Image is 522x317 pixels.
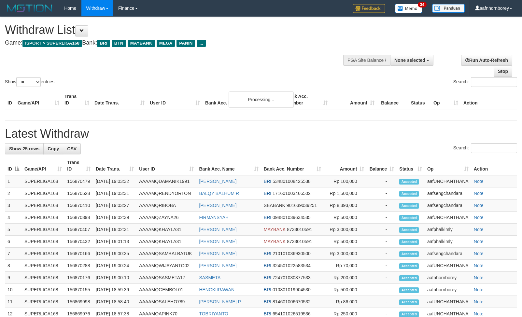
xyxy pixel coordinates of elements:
span: Copy 724701030377533 to clipboard [273,275,311,280]
td: [DATE] 19:00:10 [93,272,136,284]
th: Game/API [15,90,62,109]
span: ISPORT > SUPERLIGA168 [22,40,82,47]
span: Accepted [399,251,419,257]
td: 156870432 [64,236,93,248]
td: 156870398 [64,212,93,224]
span: Copy 8733010591 to clipboard [287,227,312,232]
a: HENGKIIRAWAN [199,287,234,292]
span: Accepted [399,275,419,281]
td: aafUNCHANTHANA [425,260,471,272]
td: [DATE] 19:03:27 [93,200,136,212]
th: Game/API: activate to sort column ascending [22,157,64,175]
td: Rp 8,393,000 [324,200,367,212]
span: MEGA [157,40,175,47]
td: Rp 500,000 [324,236,367,248]
td: Rp 500,000 [324,212,367,224]
td: [DATE] 19:02:31 [93,224,136,236]
span: Copy [48,146,59,151]
td: 156870528 [64,187,93,200]
td: 5 [5,224,22,236]
span: BRI [264,179,271,184]
span: Accepted [399,191,419,197]
a: [PERSON_NAME] [199,251,236,256]
a: Run Auto-Refresh [461,55,512,66]
td: Rp 1,500,000 [324,187,367,200]
span: Accepted [399,311,419,317]
span: PANIN [176,40,195,47]
td: 156870410 [64,200,93,212]
a: Note [474,251,484,256]
span: BTN [112,40,126,47]
th: Status: activate to sort column ascending [397,157,425,175]
td: AAAAMQWIJAYANTO02 [136,260,196,272]
label: Search: [453,143,517,153]
td: aafnhornborey [425,284,471,296]
img: panduan.png [432,4,465,13]
th: Bank Acc. Number [283,90,330,109]
span: None selected [394,58,425,63]
th: Trans ID [62,90,92,109]
span: Copy 324501022583534 to clipboard [273,263,311,268]
img: Feedback.jpg [353,4,385,13]
td: SUPERLIGA168 [22,296,64,308]
span: BRI [264,311,271,316]
td: SUPERLIGA168 [22,224,64,236]
span: Copy 8733010591 to clipboard [287,239,312,244]
span: MAYBANK [264,239,286,244]
span: BRI [264,299,271,304]
th: Amount [330,90,377,109]
td: - [367,272,397,284]
td: 156870166 [64,248,93,260]
span: Accepted [399,227,419,233]
th: Status [408,90,431,109]
td: Rp 100,000 [324,175,367,187]
th: Bank Acc. Number: activate to sort column ascending [261,157,324,175]
h1: Withdraw List [5,23,342,36]
h4: Game: Bank: [5,40,342,46]
a: Note [474,299,484,304]
a: Stop [494,66,512,77]
a: [PERSON_NAME] [199,239,236,244]
span: BRI [264,275,271,280]
span: Copy 654101026519536 to clipboard [273,311,311,316]
a: TOBRIYANTO [199,311,228,316]
div: Processing... [229,91,294,108]
td: - [367,260,397,272]
td: [DATE] 19:03:32 [93,175,136,187]
th: Balance [377,90,408,109]
a: [PERSON_NAME] [199,263,236,268]
td: 156869998 [64,296,93,308]
td: SUPERLIGA168 [22,260,64,272]
td: AAAAMQZAYNA26 [136,212,196,224]
td: 156870288 [64,260,93,272]
td: Rp 500,000 [324,284,367,296]
td: [DATE] 18:58:40 [93,296,136,308]
td: aafUNCHANTHANA [425,212,471,224]
td: [DATE] 19:02:39 [93,212,136,224]
span: MAYBANK [128,40,155,47]
span: BRI [264,191,271,196]
td: aafphalkimly [425,236,471,248]
td: 156870176 [64,272,93,284]
th: Date Trans.: activate to sort column ascending [93,157,136,175]
label: Show entries [5,77,54,87]
a: [PERSON_NAME] [199,227,236,232]
th: User ID [147,90,203,109]
td: 7 [5,248,22,260]
td: AAAAMQDAMANIK1991 [136,175,196,187]
td: 3 [5,200,22,212]
td: - [367,200,397,212]
td: Rp 3,000,000 [324,224,367,236]
span: BRI [264,287,271,292]
td: 2 [5,187,22,200]
span: Accepted [399,263,419,269]
button: None selected [390,55,433,66]
td: [DATE] 18:59:39 [93,284,136,296]
td: - [367,175,397,187]
h1: Latest Withdraw [5,127,517,140]
td: 10 [5,284,22,296]
td: SUPERLIGA168 [22,200,64,212]
span: Copy 094801039634535 to clipboard [273,215,311,220]
td: aafnhornborey [425,272,471,284]
th: Balance: activate to sort column ascending [367,157,397,175]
